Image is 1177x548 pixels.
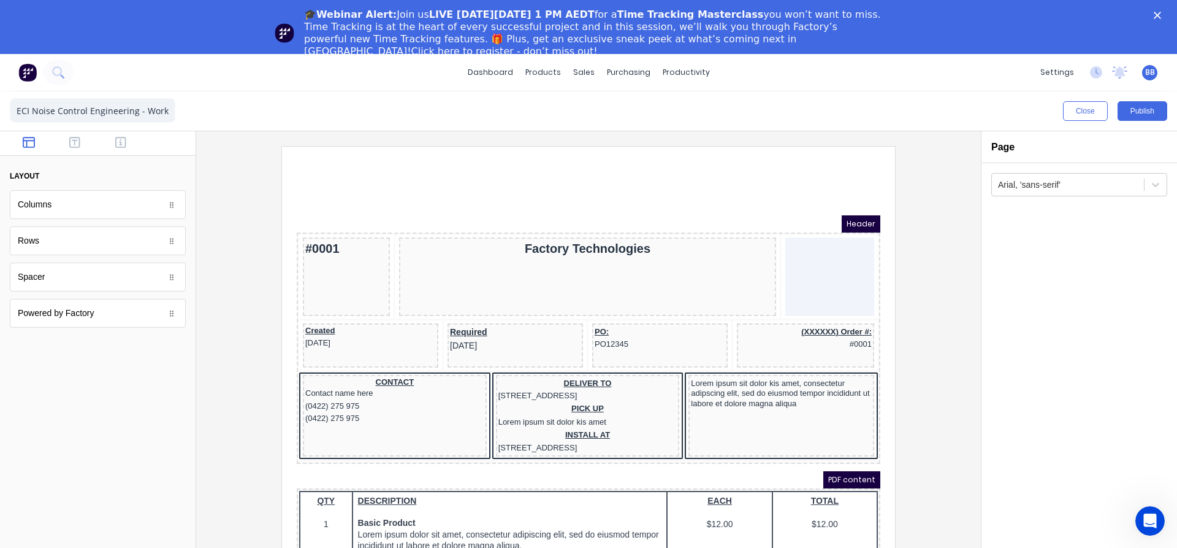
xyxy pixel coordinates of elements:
div: Rows [18,234,39,247]
b: 🎓Webinar Alert: [304,9,397,20]
span: BB [1145,67,1155,78]
div: CONTACTContact name here(0422) 275 975(0422) 275 975DELIVER TO[STREET_ADDRESS]PICK UPLorem ipsum ... [2,211,581,300]
div: Close [1154,11,1166,18]
div: Created[DATE] [9,164,139,187]
b: LIVE [DATE][DATE] 1 PM AEDT [429,9,595,20]
div: Rows [10,226,186,255]
div: CONTACT [9,216,188,226]
div: purchasing [601,63,657,82]
img: Profile image for Team [275,23,294,43]
div: #0001Factory Technologies [2,74,581,160]
div: PO:PO12345 [298,164,429,190]
div: settings [1034,63,1080,82]
div: Join us for a you won’t want to miss. Time Tracking is at the heart of every successful project a... [304,9,883,58]
b: Time Tracking Masterclass [617,9,764,20]
span: PDF content [527,310,584,327]
div: PICK UPLorem ipsum sit dolor kis amet [202,241,381,268]
div: Required[DATE] [153,164,284,191]
span: Header [545,54,584,71]
div: Contact name here [9,226,188,238]
h2: Page [991,141,1015,153]
div: INSTALL AT[STREET_ADDRESS] [202,268,381,293]
div: sales [567,63,601,82]
div: Powered by Factory [10,299,186,328]
div: Factory Technologies [105,79,476,96]
div: (XXXXXX) Order #:#0001 [443,164,575,190]
iframe: Intercom live chat [1135,506,1165,536]
div: productivity [657,63,716,82]
a: dashboard [462,63,519,82]
button: Publish [1118,101,1167,121]
div: Spacer [10,263,186,291]
img: Factory [18,63,37,82]
div: Lorem ipsum sit dolor kis amet, consectetur adipscing elit, sed do eiusmod tempor incididunt ut l... [394,216,575,249]
div: Columns [18,198,51,211]
a: Click here to register - don’t miss out! [411,45,598,57]
div: Created[DATE]Required[DATE]PO:PO12345(XXXXXX) Order #:#0001 [2,160,581,211]
div: (0422) 275 975 [9,239,188,251]
div: Spacer [18,271,45,284]
button: layout [10,166,186,187]
div: #0001 [9,79,91,96]
div: Powered by Factory [18,307,94,320]
button: Close [1063,101,1108,121]
div: (0422) 275 975 [9,251,188,263]
div: DELIVER TO[STREET_ADDRESS] [202,216,381,241]
input: Enter template name here [10,98,175,123]
div: layout [10,171,39,182]
div: Columns [10,190,186,219]
div: products [519,63,567,82]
